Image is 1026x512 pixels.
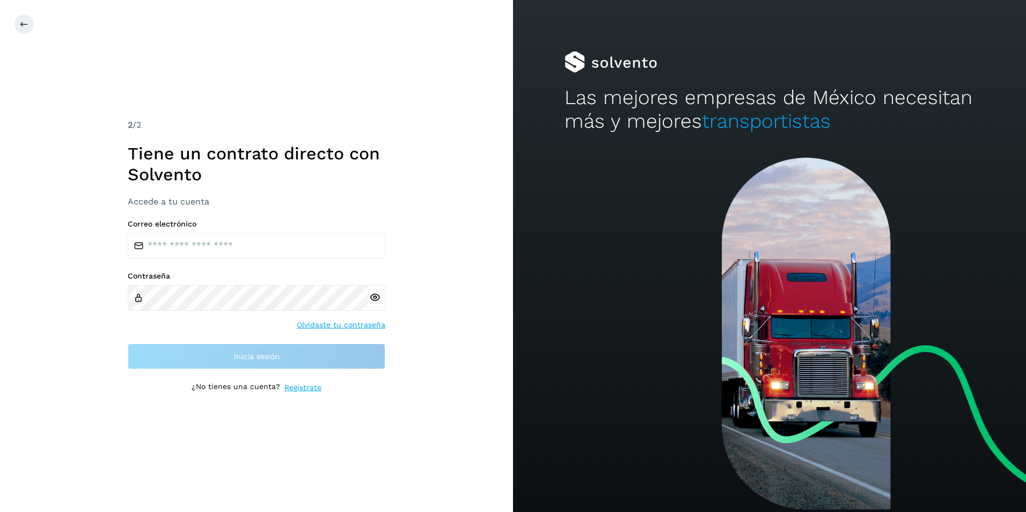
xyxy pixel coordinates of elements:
span: transportistas [702,109,831,133]
p: ¿No tienes una cuenta? [192,382,280,393]
a: Olvidaste tu contraseña [297,319,385,331]
span: Inicia sesión [234,353,280,360]
span: 2 [128,120,133,130]
label: Contraseña [128,272,385,281]
a: Regístrate [284,382,321,393]
h2: Las mejores empresas de México necesitan más y mejores [565,86,975,134]
button: Inicia sesión [128,343,385,369]
h3: Accede a tu cuenta [128,196,385,207]
h1: Tiene un contrato directo con Solvento [128,143,385,185]
label: Correo electrónico [128,220,385,229]
div: /2 [128,119,385,131]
